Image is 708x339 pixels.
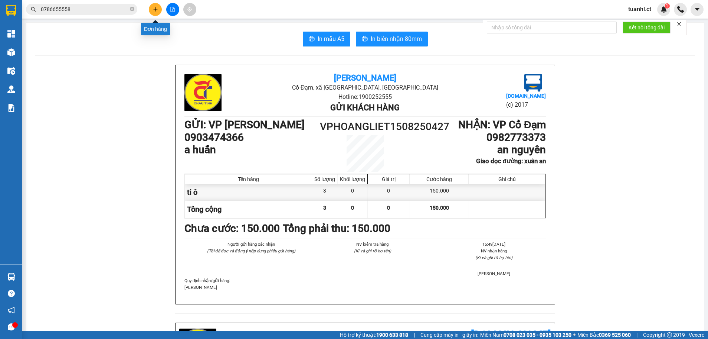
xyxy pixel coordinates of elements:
button: printerIn mẫu A5 [303,32,350,46]
span: close-circle [130,6,134,13]
img: warehouse-icon [7,273,15,281]
div: Quy định nhận/gửi hàng : [184,277,546,291]
div: 150.000 [410,184,469,201]
span: 1 [666,3,668,9]
span: 3 [323,205,326,211]
img: warehouse-icon [7,48,15,56]
input: Nhập số tổng đài [487,22,617,33]
span: Tổng cộng [187,205,222,214]
span: Miền Nam [480,331,571,339]
div: 3 [312,184,338,201]
h1: an nguyên [410,143,546,156]
span: Kết nối tổng đài [629,23,665,32]
span: caret-down [694,6,701,13]
li: Người gửi hàng xác nhận [199,241,303,248]
h1: a huấn [184,143,320,156]
button: plus [149,3,162,16]
span: search [31,7,36,12]
b: Gửi khách hàng [330,103,400,112]
span: | [414,331,415,339]
p: [PERSON_NAME] [184,284,546,291]
span: Hỗ trợ kỹ thuật: [340,331,408,339]
div: Ghi chú [471,176,543,182]
img: icon-new-feature [661,6,667,13]
li: NV nhận hàng [442,248,546,254]
div: ti ô [185,184,312,201]
button: printerIn biên nhận 80mm [356,32,428,46]
img: logo.jpg [184,74,222,111]
div: 0 [368,184,410,201]
span: tuanhl.ct [622,4,657,14]
button: file-add [166,3,179,16]
h1: 0903474366 [184,131,320,144]
span: Miền Bắc [577,331,631,339]
li: NV kiểm tra hàng [321,241,424,248]
span: Cung cấp máy in - giấy in: [420,331,478,339]
i: (Tôi đã đọc và đồng ý nộp dung phiếu gửi hàng) [207,248,295,254]
button: aim [183,3,196,16]
img: warehouse-icon [7,67,15,75]
span: 0 [351,205,354,211]
span: notification [8,307,15,314]
span: plus [153,7,158,12]
sup: 1 [665,3,670,9]
span: 150.000 [430,205,449,211]
strong: 1900 633 818 [376,332,408,338]
input: Tìm tên, số ĐT hoặc mã đơn [41,5,128,13]
button: caret-down [691,3,704,16]
span: question-circle [8,290,15,297]
li: 15:49[DATE] [442,241,546,248]
b: Chưa cước : 150.000 [184,222,280,235]
span: | [636,331,637,339]
div: Tên hàng [187,176,310,182]
img: solution-icon [7,104,15,112]
div: Khối lượng [340,176,366,182]
i: (Kí và ghi rõ họ tên) [475,255,512,260]
div: 0 [338,184,368,201]
img: phone-icon [677,6,684,13]
li: [PERSON_NAME] [442,270,546,277]
b: Tổng phải thu: 150.000 [283,222,390,235]
div: Số lượng [314,176,336,182]
img: dashboard-icon [7,30,15,38]
strong: 0369 525 060 [599,332,631,338]
span: 0 [387,205,390,211]
li: Cổ Đạm, xã [GEOGRAPHIC_DATA], [GEOGRAPHIC_DATA] [245,83,485,92]
b: NHẬN : VP Cổ Đạm [458,119,546,131]
li: Hotline: 1900252555 [245,92,485,101]
span: message [8,323,15,330]
div: Giá trị [370,176,408,182]
span: close-circle [130,7,134,11]
b: [DOMAIN_NAME] [506,93,546,99]
span: ⚪️ [573,333,576,336]
span: printer [309,36,315,43]
b: [PERSON_NAME] [334,73,396,83]
button: Kết nối tổng đài [623,22,671,33]
span: close [676,22,682,27]
h1: VPHOANGLIET1508250427 [320,119,410,135]
img: logo.jpg [524,74,542,92]
img: logo-vxr [6,5,16,16]
span: In biên nhận 80mm [371,34,422,43]
h1: 0982773373 [410,131,546,144]
li: (c) 2017 [506,100,546,109]
img: warehouse-icon [7,85,15,93]
span: copyright [667,332,672,338]
strong: 0708 023 035 - 0935 103 250 [504,332,571,338]
div: Cước hàng [412,176,467,182]
b: Giao dọc đường: xuân an [476,157,546,165]
span: aim [187,7,192,12]
span: In mẫu A5 [318,34,344,43]
span: printer [362,36,368,43]
span: file-add [170,7,175,12]
b: GỬI : VP [PERSON_NAME] [184,119,305,131]
i: (Kí và ghi rõ họ tên) [354,248,391,254]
